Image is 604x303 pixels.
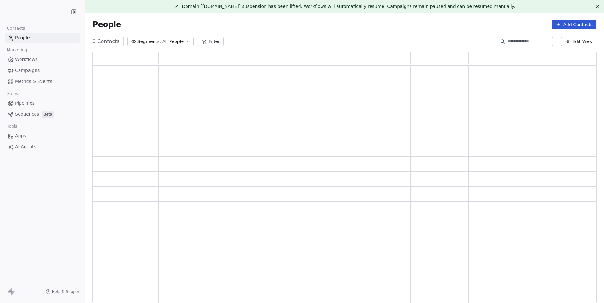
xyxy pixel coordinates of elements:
[5,98,80,108] a: Pipelines
[52,289,81,294] span: Help & Support
[552,20,596,29] button: Add Contacts
[5,131,80,141] a: Apps
[4,89,21,98] span: Sales
[4,24,28,33] span: Contacts
[92,20,121,29] span: People
[15,78,52,85] span: Metrics & Events
[198,37,224,46] button: Filter
[182,4,515,9] span: Domain [[DOMAIN_NAME]] suspension has been lifted. Workflows will automatically resume. Campaigns...
[15,35,30,41] span: People
[4,122,20,131] span: Tools
[5,109,80,119] a: SequencesBeta
[5,65,80,76] a: Campaigns
[5,54,80,65] a: Workflows
[5,76,80,87] a: Metrics & Events
[561,37,596,46] button: Edit View
[15,111,39,118] span: Sequences
[46,289,81,294] a: Help & Support
[92,38,120,45] span: 0 Contacts
[137,38,161,45] span: Segments:
[15,144,36,150] span: AI Agents
[15,133,26,139] span: Apps
[15,100,35,107] span: Pipelines
[15,67,40,74] span: Campaigns
[42,111,54,118] span: Beta
[5,142,80,152] a: AI Agents
[162,38,184,45] span: All People
[15,56,38,63] span: Workflows
[5,33,80,43] a: People
[4,45,30,55] span: Marketing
